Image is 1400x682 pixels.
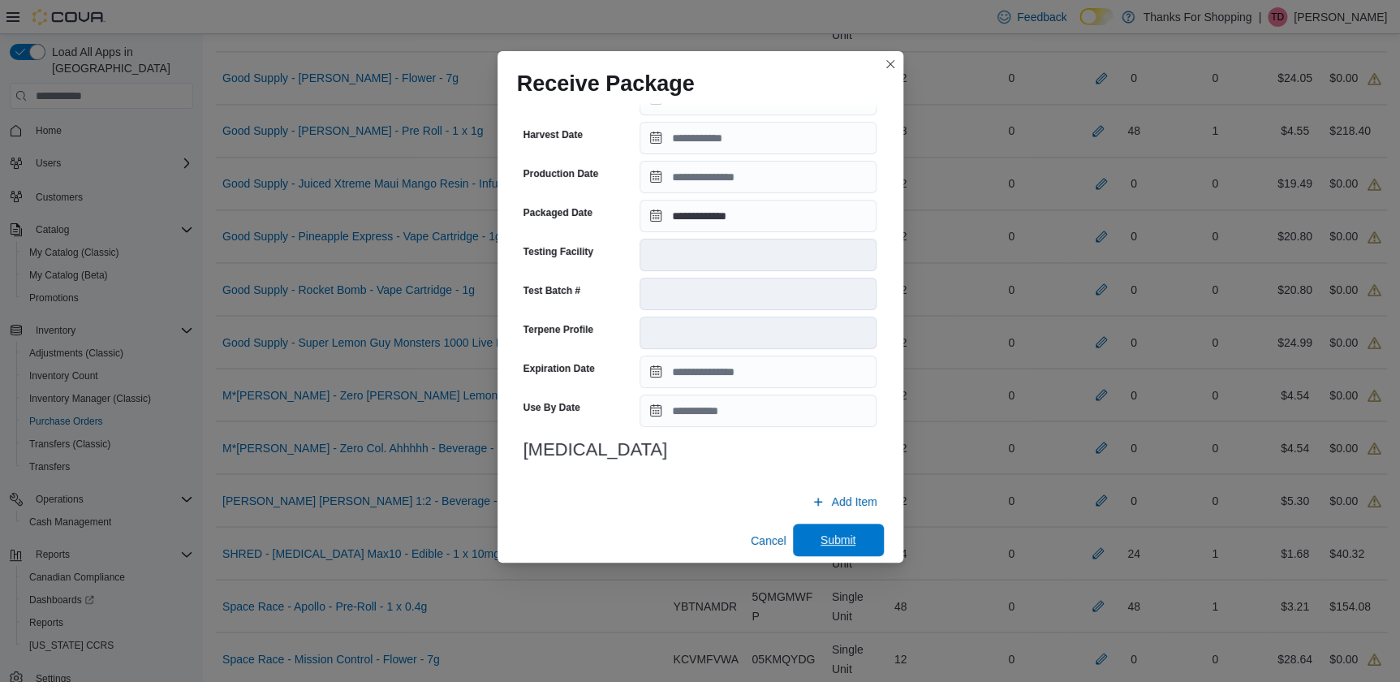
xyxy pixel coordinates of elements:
span: Add Item [831,494,877,510]
h1: Receive Package [517,71,695,97]
input: Press the down key to open a popover containing a calendar. [640,395,877,427]
input: Press the down key to open a popover containing a calendar. [640,122,877,154]
label: Packaged Date [523,206,592,219]
label: Testing Facility [523,245,593,258]
button: Submit [793,524,884,556]
input: Press the down key to open a popover containing a calendar. [640,200,877,232]
label: Use By Date [523,401,580,414]
label: Expiration Date [523,362,595,375]
button: Add Item [805,486,883,518]
span: Submit [821,532,856,548]
label: Test Batch # [523,284,580,297]
label: Terpene Profile [523,323,593,336]
input: Press the down key to open a popover containing a calendar. [640,161,877,193]
input: Press the down key to open a popover containing a calendar. [640,356,877,388]
h3: [MEDICAL_DATA] [523,440,877,460]
span: Cancel [751,533,786,549]
label: Harvest Date [523,128,583,141]
button: Closes this modal window [881,54,900,74]
label: Production Date [523,167,599,180]
button: Cancel [744,524,793,557]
